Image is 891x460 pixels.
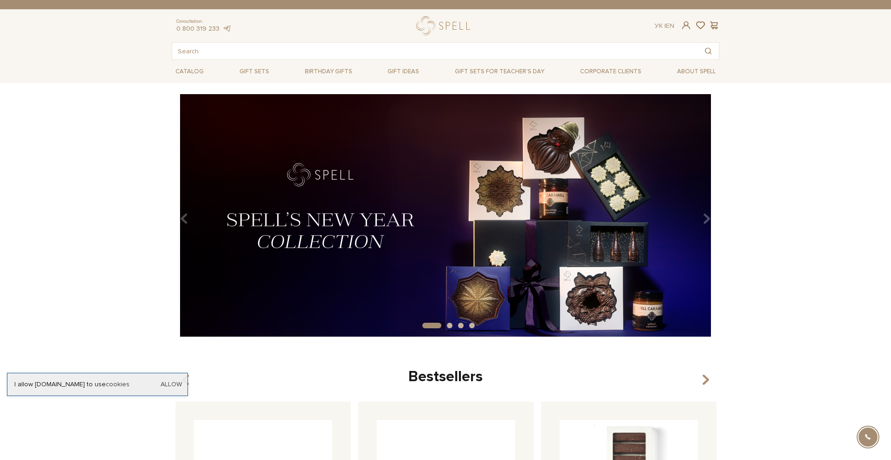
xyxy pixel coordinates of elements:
[172,367,719,387] div: Bestsellers
[172,43,697,59] input: Search
[176,19,231,25] span: Consultation:
[665,22,666,30] span: |
[655,22,674,30] div: En
[384,64,423,79] a: Gift ideas
[469,323,475,328] button: Carousel Page 4
[7,380,187,389] div: I allow [DOMAIN_NAME] to use
[458,323,464,328] button: Carousel Page 3
[451,64,548,79] a: Gift sets for Teacher's Day
[422,323,441,328] button: Carousel Page 1 (Current Slide)
[673,64,719,79] a: About Spell
[172,94,719,337] img: НР
[576,64,645,79] a: Corporate clients
[222,25,231,32] a: telegram
[106,380,129,388] a: cookies
[697,43,719,59] button: Search
[176,25,220,32] a: 0 800 319 233
[416,16,474,35] a: logo
[655,22,663,30] a: Ук
[161,380,182,389] a: Allow
[447,323,452,328] button: Carousel Page 2
[172,64,207,79] a: Catalog
[236,64,273,79] a: Gift sets
[172,322,719,330] div: Carousel Pagination
[301,64,356,79] a: Birthday gifts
